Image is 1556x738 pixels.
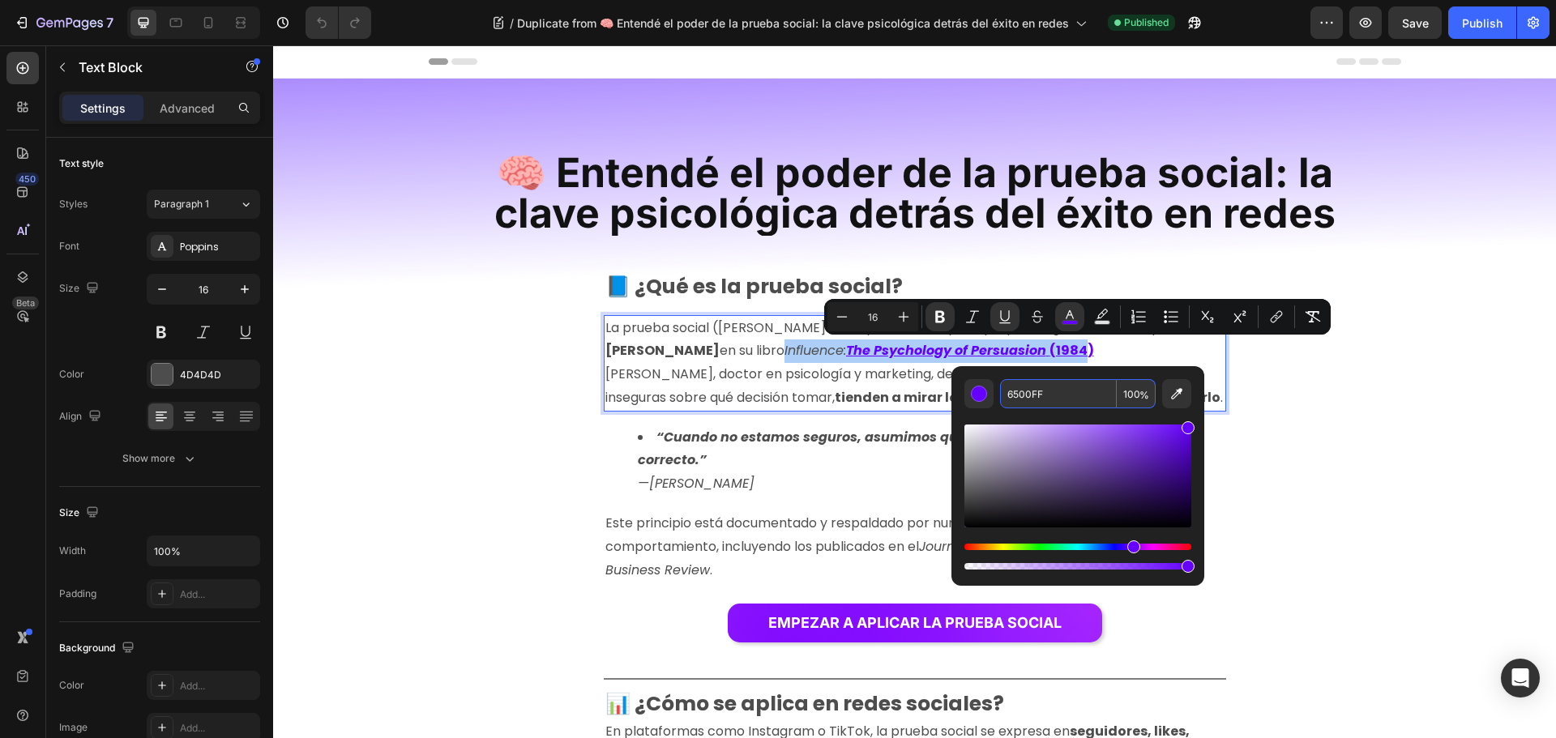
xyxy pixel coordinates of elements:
div: Size [59,278,102,300]
p: Text Block [79,58,216,77]
span: [PERSON_NAME], doctor en psicología y marketing, descubrió que cuando las personas están insegura... [332,319,929,361]
i: Journal of Consumer Research [646,492,845,510]
div: Undo/Redo [306,6,371,39]
div: Add... [180,679,256,693]
iframe: Design area [273,45,1556,738]
div: Beta [12,296,39,309]
span: Save [1402,16,1429,30]
i: — [365,429,376,447]
div: Color [59,367,84,382]
div: Hue [964,544,1191,550]
div: Image [59,720,88,735]
strong: 📊 ¿Cómo se aplica en redes sociales? [332,644,731,672]
div: Show more [122,450,198,467]
span: La prueba social ([PERSON_NAME] [332,273,553,292]
i: Influence: [511,296,573,314]
span: / [510,15,514,32]
strong: 📘 ¿Qué es la prueba social? [332,227,630,255]
a: Influence:The Psychology of Persuasion (1984) [511,296,821,314]
span: % [1139,386,1149,404]
div: Styles [59,197,88,211]
input: Auto [147,536,259,565]
div: Add... [180,587,256,602]
button: Save [1388,6,1442,39]
input: E.g FFFFFF [1000,379,1117,408]
span: ) es un principio psicológico formulado por el Dr. [629,273,937,292]
strong: tienden a mirar lo que otros están haciendo y a imitarlo [562,343,947,361]
button: 7 [6,6,121,39]
div: Text style [59,156,104,171]
strong: “Cuando no estamos seguros, asumimos que lo que los demás hacen es lo correcto.” [365,382,891,424]
div: Padding [59,587,96,601]
div: Publish [1462,15,1503,32]
p: Settings [80,100,126,117]
span: Este principio está documentado y respaldado por numerosos estudios en psicología del comportamie... [332,468,898,510]
a: Empezar a aplicar la prueba social [455,558,829,596]
span: . [437,515,439,534]
span: en su libro [447,296,511,314]
div: Size [59,502,102,524]
div: Open Intercom Messenger [1501,659,1540,697]
span: . [947,343,950,361]
div: Poppins [180,240,256,254]
div: 4D4D4D [180,368,256,382]
div: Font [59,239,79,254]
i: social proof [553,273,629,292]
p: Empezar a aplicar la prueba social [495,568,789,587]
span: En plataformas como Instagram o TikTok, la prueba social se expresa en [332,676,797,695]
button: Show more [59,444,260,473]
i: [PERSON_NAME] [376,429,481,447]
button: Paragraph 1 [147,190,260,219]
div: Color [59,678,84,693]
span: Published [1124,15,1169,30]
div: Align [59,406,105,428]
span: y la [845,492,867,510]
span: Duplicate from 🧠 Entendé el poder de la prueba social: la clave psicológica detrás del éxito en r... [517,15,1069,32]
div: 450 [15,173,39,186]
u: The Psychology of Persuasion [573,296,773,314]
div: Editor contextual toolbar [824,299,1331,335]
div: Background [59,638,138,659]
div: Add... [180,721,256,736]
span: Paragraph 1 [154,197,209,211]
u: (1984) [776,296,821,314]
p: 7 [106,13,113,32]
i: Harvard Business Review [332,492,920,534]
div: Rich Text Editor. Editing area: main [331,270,953,366]
p: Advanced [160,100,215,117]
strong: [PERSON_NAME] [332,296,447,314]
button: Publish [1448,6,1516,39]
div: Width [59,544,86,558]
